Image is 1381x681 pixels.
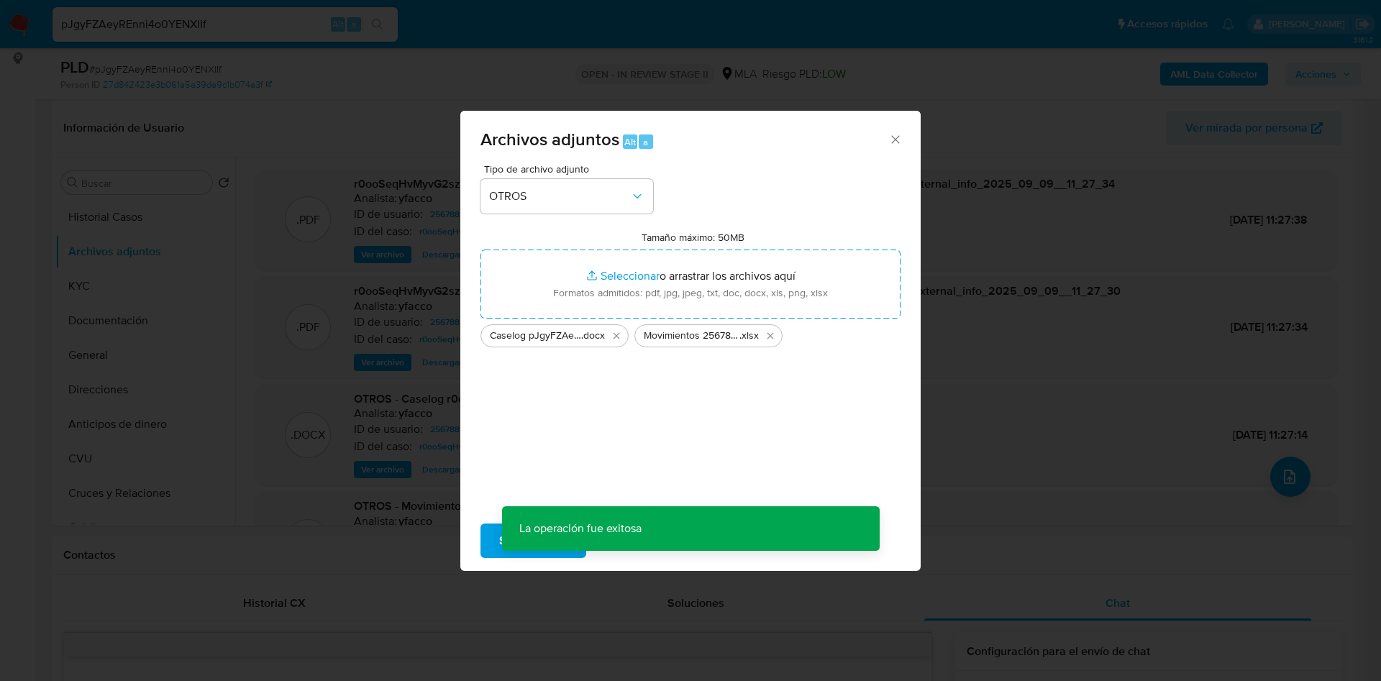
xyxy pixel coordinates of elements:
[642,231,744,244] label: Tamaño máximo: 50MB
[608,327,625,344] button: Eliminar Caselog pJgyFZAeyREnni4o0YENXlIf_2025_09_30_10_29_38.docx
[480,524,586,558] button: Subir archivo
[489,189,630,204] span: OTROS
[644,329,739,343] span: Movimientos 2567882410
[888,132,901,145] button: Cerrar
[484,164,657,174] span: Tipo de archivo adjunto
[480,179,653,214] button: OTROS
[581,329,605,343] span: .docx
[643,135,648,149] span: a
[502,506,659,551] p: La operación fue exitosa
[611,525,657,557] span: Cancelar
[624,135,636,149] span: Alt
[739,329,759,343] span: .xlsx
[480,319,901,347] ul: Archivos seleccionados
[490,329,581,343] span: Caselog pJgyFZAeyREnni4o0YENXlIf_2025_09_30_10_29_38
[762,327,779,344] button: Eliminar Movimientos 2567882410.xlsx
[499,525,568,557] span: Subir archivo
[480,127,619,152] span: Archivos adjuntos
